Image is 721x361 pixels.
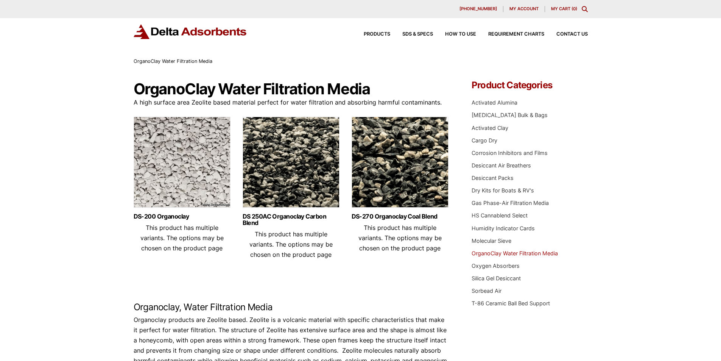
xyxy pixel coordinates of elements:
a: Corrosion Inhibitors and Films [472,150,548,156]
a: T-86 Ceramic Ball Bed Support [472,300,550,306]
a: SDS & SPECS [390,32,433,37]
span: My account [509,7,539,11]
a: Requirement Charts [476,32,544,37]
a: Cargo Dry [472,137,497,144]
span: SDS & SPECS [402,32,433,37]
span: Products [364,32,390,37]
span: OrganoClay Water Filtration Media [134,58,212,64]
a: DS 250AC Organoclay Carbon Blend [243,213,339,226]
h2: Organoclay, Water Filtration Media [134,302,449,313]
a: Products [352,32,390,37]
div: Toggle Modal Content [582,6,588,12]
a: Oxygen Absorbers [472,263,520,269]
a: DS-270 Organoclay Coal Blend [352,213,448,220]
a: Sorbead Air [472,288,501,294]
h1: OrganoClay Water Filtration Media [134,81,449,97]
a: [MEDICAL_DATA] Bulk & Bags [472,112,548,118]
a: My Cart (0) [551,6,577,11]
a: Humidity Indicator Cards [472,225,535,231]
span: 0 [573,6,576,11]
a: Silica Gel Desiccant [472,275,521,281]
a: Gas Phase-Air Filtration Media [472,200,549,206]
a: [PHONE_NUMBER] [453,6,503,12]
a: HS Cannablend Select [472,212,528,219]
p: A high surface area Zeolite based material perfect for water filtration and absorbing harmful con... [134,97,449,108]
a: Molecular Sieve [472,238,511,244]
h4: Product Categories [472,81,587,90]
span: This product has multiple variants. The options may be chosen on the product page [140,224,224,252]
span: Contact Us [556,32,588,37]
a: Desiccant Air Breathers [472,162,531,169]
img: Delta Adsorbents [134,24,247,39]
span: How to Use [445,32,476,37]
a: Dry Kits for Boats & RV's [472,187,534,194]
a: Contact Us [544,32,588,37]
a: Activated Alumina [472,99,517,106]
span: [PHONE_NUMBER] [459,7,497,11]
a: DS-200 Organoclay [134,213,230,220]
span: Requirement Charts [488,32,544,37]
a: Desiccant Packs [472,175,514,181]
a: OrganoClay Water Filtration Media [472,250,558,256]
span: This product has multiple variants. The options may be chosen on the product page [249,230,333,258]
a: My account [503,6,545,12]
a: How to Use [433,32,476,37]
span: This product has multiple variants. The options may be chosen on the product page [358,224,442,252]
a: Activated Clay [472,125,508,131]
